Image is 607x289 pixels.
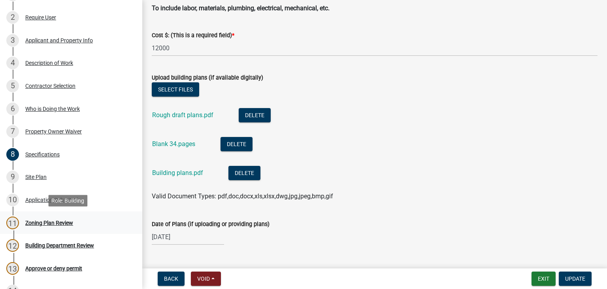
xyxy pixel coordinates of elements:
div: 5 [6,80,19,92]
div: Application Submittal [25,197,78,203]
button: Delete [221,137,253,151]
button: Back [158,272,185,286]
label: Date of Plans (if uploading or providing plans) [152,222,270,227]
div: Building Department Review [25,243,94,248]
div: 4 [6,57,19,69]
button: Update [559,272,592,286]
div: 10 [6,194,19,206]
div: 13 [6,262,19,275]
div: 3 [6,34,19,47]
div: Site Plan [25,174,47,180]
button: Delete [228,166,260,180]
wm-modal-confirm: Delete Document [239,112,271,120]
div: 7 [6,125,19,138]
label: Upload building plans (if available digitally) [152,75,263,81]
div: Specifications [25,152,60,157]
span: Update [565,276,585,282]
div: Property Owner Waiver [25,129,82,134]
label: Cost $: (This is a required field) [152,33,234,38]
button: Delete [239,108,271,122]
div: Role: Building [48,195,87,206]
div: Zoning Plan Review [25,220,73,226]
button: Select files [152,82,199,97]
div: 8 [6,148,19,161]
div: Approve or deny permit [25,266,82,271]
input: mm/dd/yyyy [152,229,224,245]
div: 11 [6,217,19,229]
a: Building plans.pdf [152,169,203,177]
b: To include labor, materials, plumbing, electrical, mechanical, etc. [152,4,330,12]
span: Back [164,276,178,282]
div: 2 [6,11,19,24]
a: Blank 34.pages [152,140,195,148]
a: Rough draft plans.pdf [152,111,213,119]
div: Description of Work [25,60,73,66]
wm-modal-confirm: Delete Document [228,170,260,177]
span: Valid Document Types: pdf,doc,docx,xls,xlsx,dwg,jpg,jpeg,bmp,gif [152,192,333,200]
div: 12 [6,239,19,252]
button: Exit [532,272,556,286]
wm-modal-confirm: Delete Document [221,141,253,148]
div: 6 [6,103,19,115]
button: Void [191,272,221,286]
div: Applicant and Property Info [25,38,93,43]
div: Contractor Selection [25,83,75,89]
div: Require User [25,15,56,20]
span: Void [197,276,210,282]
div: Who is Doing the Work [25,106,80,112]
div: 9 [6,171,19,183]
